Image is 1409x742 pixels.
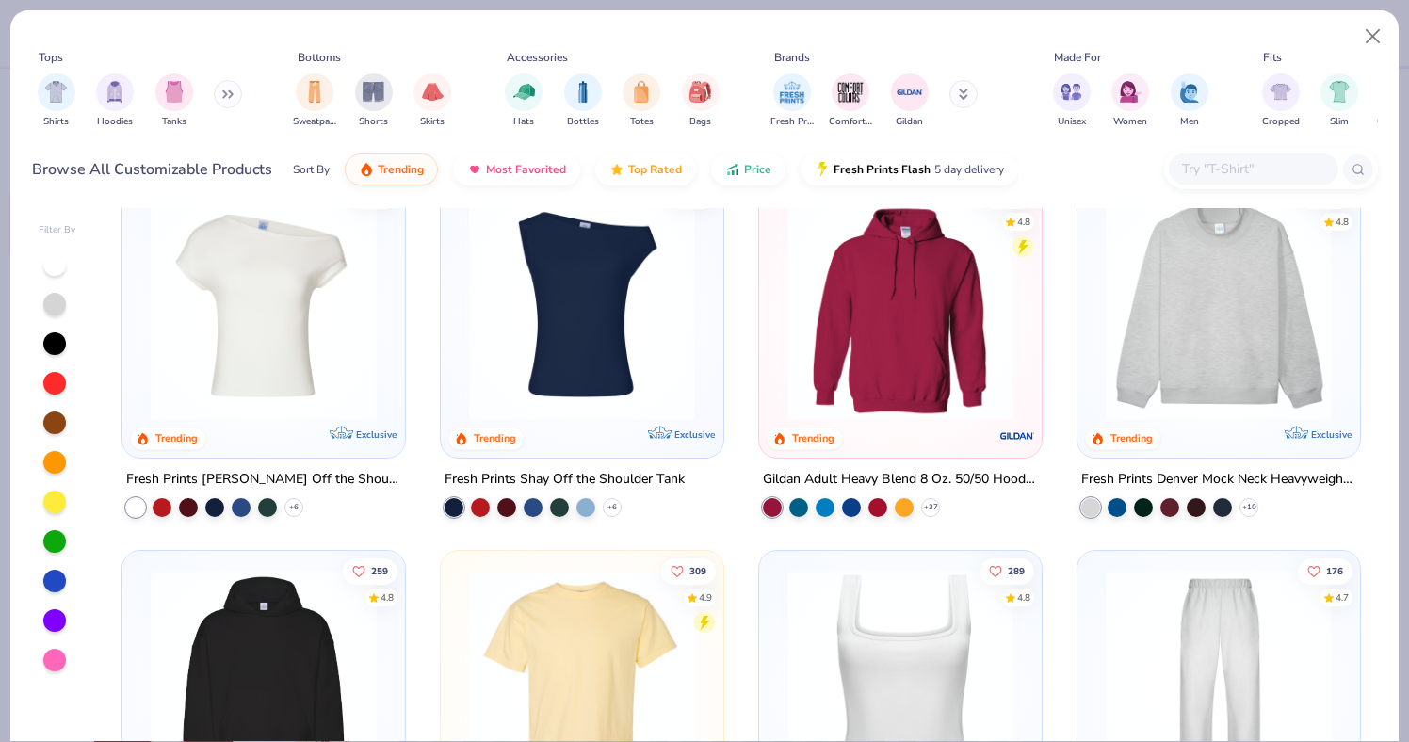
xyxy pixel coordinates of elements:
[453,153,580,185] button: Most Favorited
[1022,194,1267,420] img: a164e800-7022-4571-a324-30c76f641635
[1320,73,1358,129] button: filter button
[778,78,806,106] img: Fresh Prints Image
[699,590,712,605] div: 4.9
[1179,81,1200,103] img: Men Image
[609,162,624,177] img: TopRated.gif
[355,73,393,129] div: filter for Shorts
[1111,73,1149,129] button: filter button
[829,73,872,129] div: filter for Comfort Colors
[1171,73,1208,129] button: filter button
[105,81,125,103] img: Hoodies Image
[349,182,398,208] button: Like
[43,115,69,129] span: Shirts
[1171,73,1208,129] div: filter for Men
[1054,49,1101,66] div: Made For
[164,81,185,103] img: Tanks Image
[1058,115,1086,129] span: Unisex
[505,73,543,129] button: filter button
[486,162,566,177] span: Most Favorited
[980,182,1034,208] button: Like
[1111,73,1149,129] div: filter for Women
[1008,566,1025,575] span: 289
[39,223,76,237] div: Filter By
[778,194,1023,420] img: 01756b78-01f6-4cc6-8d8a-3c30c1a0c8ac
[631,81,652,103] img: Totes Image
[1017,590,1030,605] div: 4.8
[1096,194,1341,420] img: f5d85501-0dbb-4ee4-b115-c08fa3845d83
[704,194,949,420] img: af1e0f41-62ea-4e8f-9b2b-c8bb59fc549d
[1298,557,1352,584] button: Like
[607,502,617,513] span: + 6
[763,468,1038,492] div: Gildan Adult Heavy Blend 8 Oz. 50/50 Hooded Sweatshirt
[1262,73,1300,129] button: filter button
[682,73,720,129] div: filter for Bags
[32,158,272,181] div: Browse All Customizable Products
[1017,215,1030,229] div: 4.8
[45,81,67,103] img: Shirts Image
[770,73,814,129] button: filter button
[422,81,444,103] img: Skirts Image
[1262,73,1300,129] div: filter for Cropped
[595,153,696,185] button: Top Rated
[359,115,388,129] span: Shorts
[834,162,931,177] span: Fresh Prints Flash
[126,468,401,492] div: Fresh Prints [PERSON_NAME] Off the Shoulder Top
[774,49,810,66] div: Brands
[293,115,336,129] span: Sweatpants
[667,182,716,208] button: Like
[507,49,568,66] div: Accessories
[1061,81,1082,103] img: Unisex Image
[467,162,482,177] img: most_fav.gif
[1320,73,1358,129] div: filter for Slim
[1180,158,1325,180] input: Try "T-Shirt"
[674,428,715,441] span: Exclusive
[445,468,685,492] div: Fresh Prints Shay Off the Shoulder Tank
[934,159,1004,181] span: 5 day delivery
[829,73,872,129] button: filter button
[356,428,397,441] span: Exclusive
[1081,468,1356,492] div: Fresh Prints Denver Mock Neck Heavyweight Sweatshirt
[1336,590,1349,605] div: 4.7
[623,73,660,129] div: filter for Totes
[1270,81,1291,103] img: Cropped Image
[413,73,451,129] div: filter for Skirts
[38,73,75,129] div: filter for Shirts
[1113,115,1147,129] span: Women
[689,81,710,103] img: Bags Image
[345,153,438,185] button: Trending
[293,161,330,178] div: Sort By
[372,566,389,575] span: 259
[1329,81,1350,103] img: Slim Image
[304,81,325,103] img: Sweatpants Image
[155,73,193,129] div: filter for Tanks
[1298,182,1352,208] button: Like
[1053,73,1091,129] button: filter button
[96,73,134,129] div: filter for Hoodies
[1263,49,1282,66] div: Fits
[96,73,134,129] button: filter button
[896,115,923,129] span: Gildan
[1326,566,1343,575] span: 176
[39,49,63,66] div: Tops
[815,162,830,177] img: flash.gif
[836,78,865,106] img: Comfort Colors Image
[623,73,660,129] button: filter button
[97,115,133,129] span: Hoodies
[38,73,75,129] button: filter button
[293,73,336,129] button: filter button
[567,115,599,129] span: Bottles
[1241,502,1255,513] span: + 10
[711,153,785,185] button: Price
[573,81,593,103] img: Bottles Image
[1330,115,1349,129] span: Slim
[378,162,424,177] span: Trending
[770,73,814,129] div: filter for Fresh Prints
[363,81,384,103] img: Shorts Image
[141,194,386,420] img: a1c94bf0-cbc2-4c5c-96ec-cab3b8502a7f
[896,78,924,106] img: Gildan Image
[923,502,937,513] span: + 37
[564,73,602,129] div: filter for Bottles
[1180,115,1199,129] span: Men
[980,557,1034,584] button: Like
[661,557,716,584] button: Like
